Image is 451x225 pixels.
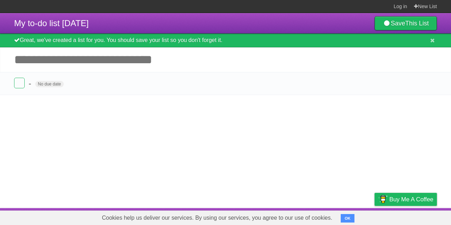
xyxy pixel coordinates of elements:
a: SaveThis List [375,16,437,30]
label: Done [14,78,25,88]
span: Cookies help us deliver our services. By using our services, you agree to our use of cookies. [95,211,339,225]
a: Buy me a coffee [375,193,437,206]
button: OK [341,214,354,223]
a: Terms [341,210,357,223]
span: My to-do list [DATE] [14,18,89,28]
a: Suggest a feature [393,210,437,223]
a: Privacy [365,210,384,223]
a: Developers [304,210,333,223]
span: - [29,79,33,88]
span: No due date [35,81,64,87]
a: About [281,210,296,223]
span: Buy me a coffee [389,193,433,206]
b: This List [405,20,429,27]
img: Buy me a coffee [378,193,388,205]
